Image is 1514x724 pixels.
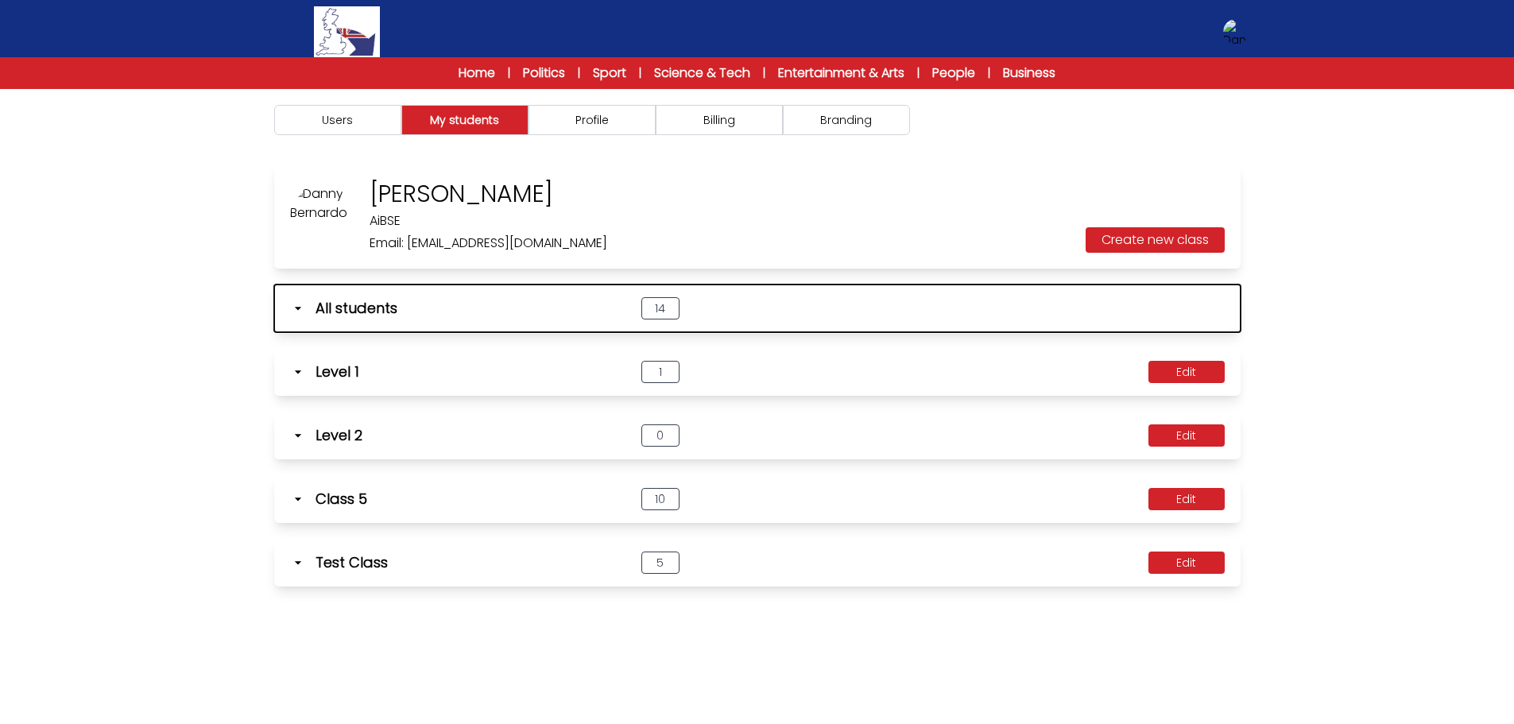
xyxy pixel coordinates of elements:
[370,211,607,230] p: AiBSE
[316,297,397,319] span: All students
[763,65,765,81] span: |
[370,180,607,208] p: [PERSON_NAME]
[316,424,362,447] span: Level 2
[370,234,607,253] p: Email: [EMAIL_ADDRESS][DOMAIN_NAME]
[523,64,565,83] a: Politics
[639,65,641,81] span: |
[316,361,359,383] span: Level 1
[988,65,990,81] span: |
[1003,64,1055,83] a: Business
[529,105,656,135] button: Profile
[265,6,430,57] a: Logo
[1148,424,1225,447] button: Edit
[917,65,920,81] span: |
[1148,488,1225,510] button: Edit
[641,488,680,510] span: 10
[1148,552,1225,574] button: Edit
[1223,19,1249,45] img: Danny Bernardo
[401,105,529,135] button: My students
[783,105,910,135] button: Branding
[778,64,904,83] a: Entertainment & Arts
[641,424,680,447] span: 0
[932,64,975,83] a: People
[274,105,401,135] button: Users
[641,361,680,383] span: 1
[316,488,367,510] span: Class 5
[578,65,580,81] span: |
[316,552,388,574] span: Test Class
[1148,361,1225,383] button: Edit
[314,6,379,57] img: Logo
[290,184,354,248] img: Danny Bernardo
[641,552,680,574] span: 5
[656,105,783,135] button: Billing
[654,64,750,83] a: Science & Tech
[593,64,626,83] a: Sport
[1086,227,1225,253] button: Create new class
[274,285,1241,332] button: All students 14
[508,65,510,81] span: |
[641,297,680,319] span: 14
[459,64,495,83] a: Home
